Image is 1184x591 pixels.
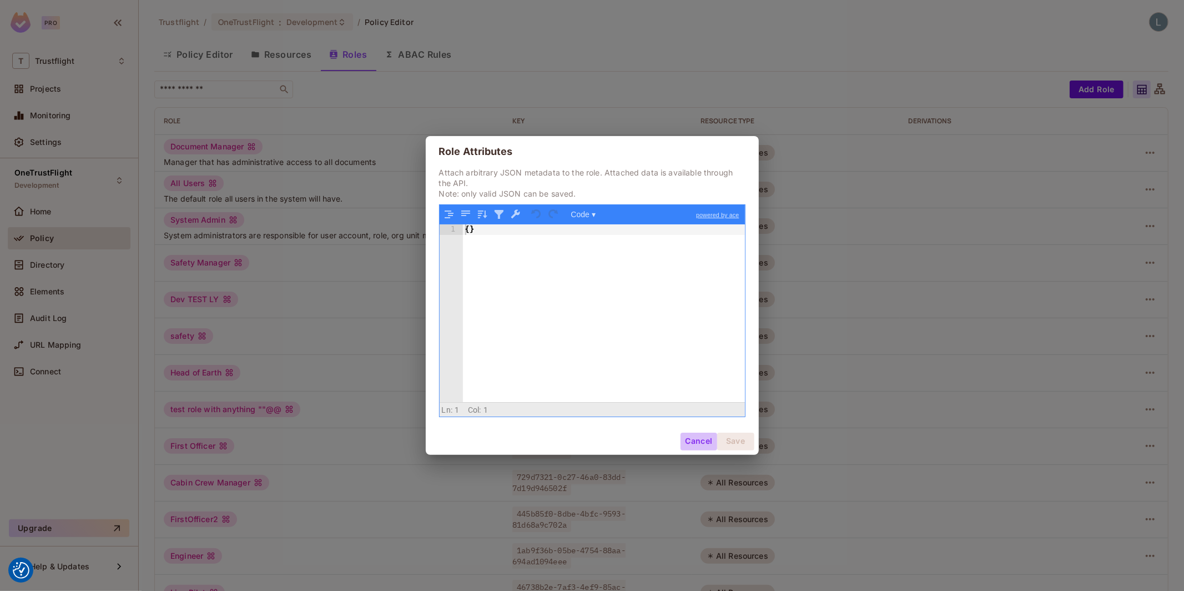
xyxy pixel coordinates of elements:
span: Ln: [442,405,452,414]
button: Sort contents [475,207,490,222]
button: Compact JSON data, remove all whitespaces (Ctrl+Shift+I) [459,207,473,222]
img: Revisit consent button [13,562,29,579]
button: Filter, sort, or transform contents [492,207,506,222]
button: Code ▾ [567,207,599,222]
a: powered by ace [691,205,744,225]
span: Col: [468,405,481,414]
span: 1 [455,405,459,414]
button: Save [717,433,754,450]
button: Consent Preferences [13,562,29,579]
span: 1 [483,405,488,414]
div: 1 [440,224,463,235]
button: Format JSON data, with proper indentation and line feeds (Ctrl+I) [442,207,456,222]
button: Undo last action (Ctrl+Z) [530,207,544,222]
p: Attach arbitrary JSON metadata to the role. Attached data is available through the API. Note: onl... [439,167,745,199]
button: Cancel [681,433,717,450]
button: Repair JSON: fix quotes and escape characters, remove comments and JSONP notation, turn JavaScrip... [508,207,523,222]
button: Redo (Ctrl+Shift+Z) [546,207,561,222]
h2: Role Attributes [426,136,759,167]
